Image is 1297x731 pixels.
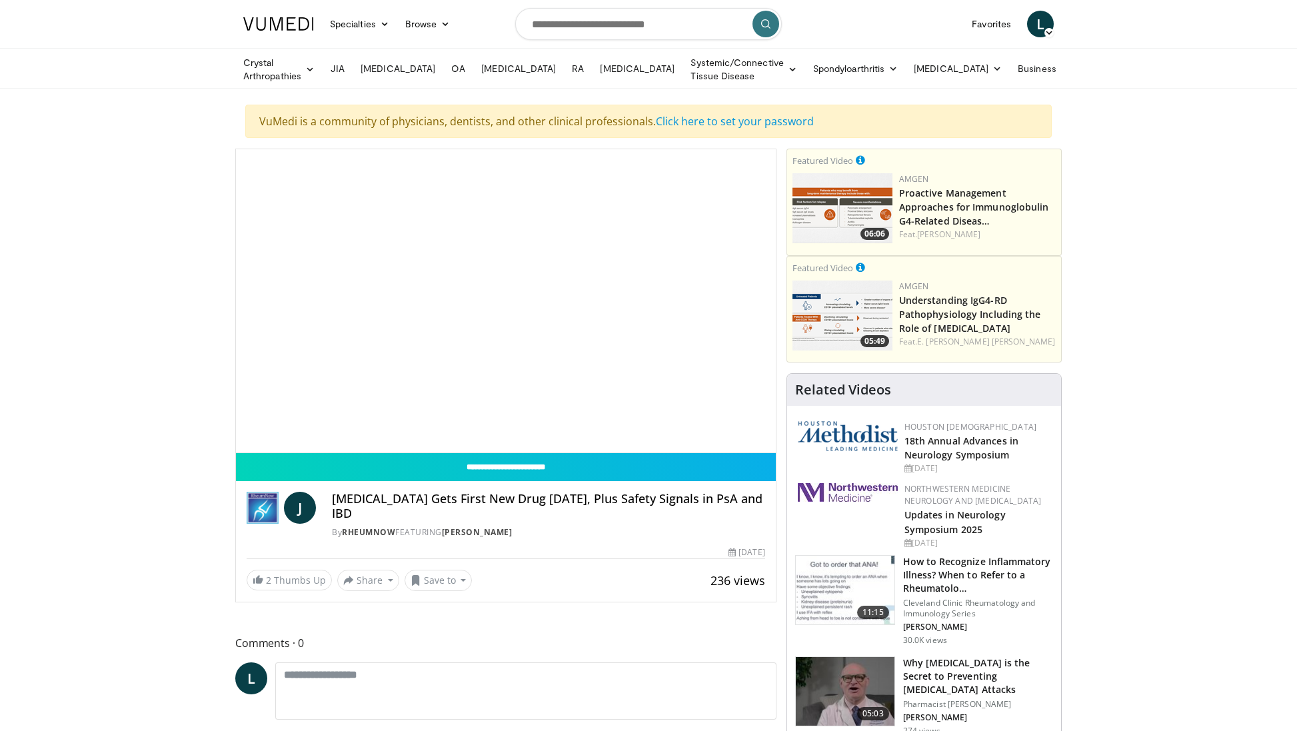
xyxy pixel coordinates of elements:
[857,606,889,619] span: 11:15
[798,483,898,502] img: 2a462fb6-9365-492a-ac79-3166a6f924d8.png.150x105_q85_autocrop_double_scale_upscale_version-0.2.jpg
[266,574,271,586] span: 2
[682,56,804,83] a: Systemic/Connective Tissue Disease
[796,556,894,625] img: 5cecf4a9-46a2-4e70-91ad-1322486e7ee4.150x105_q85_crop-smart_upscale.jpg
[473,55,564,82] a: [MEDICAL_DATA]
[906,55,1010,82] a: [MEDICAL_DATA]
[397,11,459,37] a: Browse
[792,262,853,274] small: Featured Video
[795,382,891,398] h4: Related Videos
[795,555,1053,646] a: 11:15 How to Recognize Inflammatory Illness? When to Refer to a Rheumatolo… Cleveland Clinic Rheu...
[235,634,776,652] span: Comments 0
[792,155,853,167] small: Featured Video
[245,105,1052,138] div: VuMedi is a community of physicians, dentists, and other clinical professionals.
[903,555,1053,595] h3: How to Recognize Inflammatory Illness? When to Refer to a Rheumatolo…
[323,55,353,82] a: JIA
[796,657,894,726] img: 692ee14f-8807-4191-afa0-eef48d261649.150x105_q85_crop-smart_upscale.jpg
[332,526,765,538] div: By FEATURING
[899,229,1056,241] div: Feat.
[857,707,889,720] span: 05:03
[899,187,1049,227] a: Proactive Management Approaches for Immunoglobulin G4-Related Diseas…
[805,55,906,82] a: Spondyloarthritis
[243,17,314,31] img: VuMedi Logo
[442,526,513,538] a: [PERSON_NAME]
[860,335,889,347] span: 05:49
[443,55,473,82] a: OA
[515,8,782,40] input: Search topics, interventions
[904,508,1006,535] a: Updates in Neurology Symposium 2025
[792,173,892,243] img: b07e8bac-fd62-4609-bac4-e65b7a485b7c.png.150x105_q85_crop-smart_upscale.png
[353,55,443,82] a: [MEDICAL_DATA]
[904,537,1050,549] div: [DATE]
[917,336,1055,347] a: E. [PERSON_NAME] [PERSON_NAME]
[904,421,1036,432] a: Houston [DEMOGRAPHIC_DATA]
[337,570,399,591] button: Share
[917,229,980,240] a: [PERSON_NAME]
[236,149,776,453] video-js: Video Player
[904,483,1042,506] a: Northwestern Medicine Neurology and [MEDICAL_DATA]
[899,294,1041,335] a: Understanding IgG4-RD Pathophysiology Including the Role of [MEDICAL_DATA]
[342,526,395,538] a: RheumNow
[405,570,473,591] button: Save to
[964,11,1019,37] a: Favorites
[247,570,332,590] a: 2 Thumbs Up
[899,281,929,292] a: Amgen
[903,598,1053,619] p: Cleveland Clinic Rheumatology and Immunology Series
[899,173,929,185] a: Amgen
[792,173,892,243] a: 06:06
[903,712,1053,723] p: [PERSON_NAME]
[903,635,947,646] p: 30.0K views
[903,622,1053,632] p: [PERSON_NAME]
[322,11,397,37] a: Specialties
[592,55,682,82] a: [MEDICAL_DATA]
[903,656,1053,696] h3: Why [MEDICAL_DATA] is the Secret to Preventing [MEDICAL_DATA] Attacks
[1027,11,1054,37] a: L
[792,281,892,351] a: 05:49
[247,492,279,524] img: RheumNow
[792,281,892,351] img: 3e5b4ad1-6d9b-4d8f-ba8e-7f7d389ba880.png.150x105_q85_crop-smart_upscale.png
[564,55,592,82] a: RA
[903,699,1053,710] p: Pharmacist [PERSON_NAME]
[332,492,765,520] h4: [MEDICAL_DATA] Gets First New Drug [DATE], Plus Safety Signals in PsA and IBD
[904,462,1050,474] div: [DATE]
[904,434,1018,461] a: 18th Annual Advances in Neurology Symposium
[899,336,1056,348] div: Feat.
[235,662,267,694] a: L
[284,492,316,524] a: J
[1010,55,1078,82] a: Business
[860,228,889,240] span: 06:06
[728,546,764,558] div: [DATE]
[710,572,765,588] span: 236 views
[656,114,814,129] a: Click here to set your password
[235,56,323,83] a: Crystal Arthropathies
[798,421,898,451] img: 5e4488cc-e109-4a4e-9fd9-73bb9237ee91.png.150x105_q85_autocrop_double_scale_upscale_version-0.2.png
